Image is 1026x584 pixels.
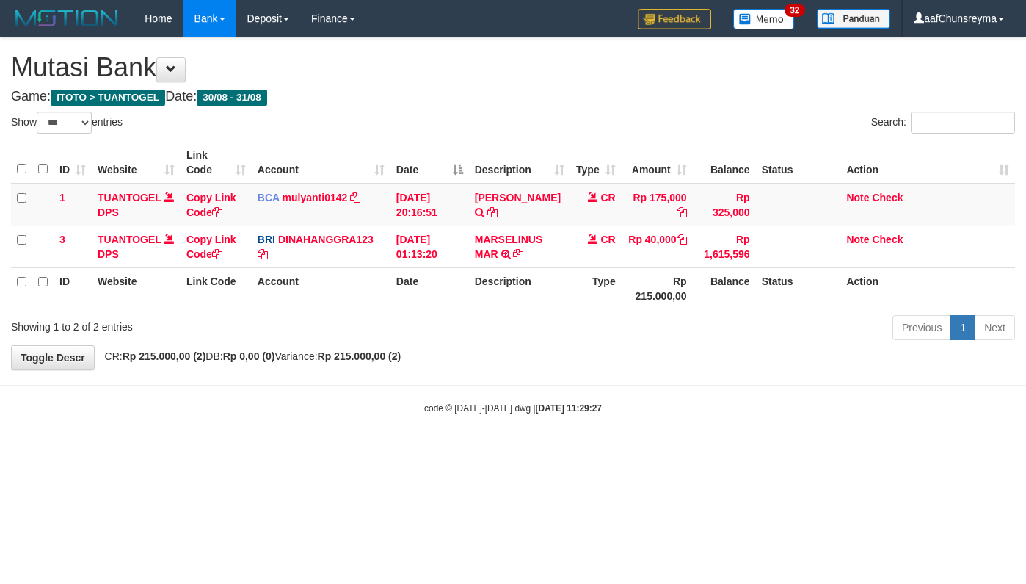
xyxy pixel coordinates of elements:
[258,248,268,260] a: Copy DINAHANGGRA123 to clipboard
[693,142,756,184] th: Balance
[600,192,615,203] span: CR
[252,267,390,309] th: Account
[92,226,181,267] td: DPS
[817,9,890,29] img: panduan.png
[475,192,561,203] a: [PERSON_NAME]
[840,142,1015,184] th: Action: activate to sort column ascending
[846,192,869,203] a: Note
[51,90,165,106] span: ITOTO > TUANTOGEL
[622,142,693,184] th: Amount: activate to sort column ascending
[872,192,903,203] a: Check
[693,267,756,309] th: Balance
[469,142,570,184] th: Description: activate to sort column ascending
[390,226,469,267] td: [DATE] 01:13:20
[622,267,693,309] th: Rp 215.000,00
[123,350,206,362] strong: Rp 215.000,00 (2)
[600,234,615,245] span: CR
[975,315,1015,340] a: Next
[570,267,622,309] th: Type
[487,206,498,218] a: Copy JAJA JAHURI to clipboard
[318,350,401,362] strong: Rp 215.000,00 (2)
[756,142,841,184] th: Status
[872,234,903,245] a: Check
[756,267,841,309] th: Status
[54,142,92,184] th: ID: activate to sort column ascending
[536,403,602,414] strong: [DATE] 11:29:27
[11,90,1015,104] h4: Game: Date:
[638,9,711,29] img: Feedback.jpg
[677,234,687,245] a: Copy Rp 40,000 to clipboard
[950,315,975,340] a: 1
[892,315,951,340] a: Previous
[181,142,252,184] th: Link Code: activate to sort column ascending
[98,192,161,203] a: TUANTOGEL
[252,142,390,184] th: Account: activate to sort column ascending
[54,267,92,309] th: ID
[570,142,622,184] th: Type: activate to sort column ascending
[11,112,123,134] label: Show entries
[283,192,348,203] a: mulyanti0142
[223,350,275,362] strong: Rp 0,00 (0)
[186,234,236,260] a: Copy Link Code
[390,184,469,226] td: [DATE] 20:16:51
[278,234,374,245] a: DINAHANGGRA123
[92,267,181,309] th: Website
[98,234,161,245] a: TUANTOGEL
[785,4,804,17] span: 32
[197,90,267,106] span: 30/08 - 31/08
[11,7,123,29] img: MOTION_logo.png
[11,53,1015,82] h1: Mutasi Bank
[92,142,181,184] th: Website: activate to sort column ascending
[390,267,469,309] th: Date
[424,403,602,414] small: code © [DATE]-[DATE] dwg |
[475,234,543,260] a: MARSELINUS MAR
[871,112,1015,134] label: Search:
[622,226,693,267] td: Rp 40,000
[11,345,95,370] a: Toggle Descr
[258,192,280,203] span: BCA
[11,314,417,334] div: Showing 1 to 2 of 2 entries
[693,184,756,226] td: Rp 325,000
[98,350,401,362] span: CR: DB: Variance:
[513,248,523,260] a: Copy MARSELINUS MAR to clipboard
[390,142,469,184] th: Date: activate to sort column descending
[258,234,275,245] span: BRI
[59,192,65,203] span: 1
[733,9,795,29] img: Button%20Memo.svg
[846,234,869,245] a: Note
[840,267,1015,309] th: Action
[181,267,252,309] th: Link Code
[677,206,687,218] a: Copy Rp 175,000 to clipboard
[622,184,693,226] td: Rp 175,000
[92,184,181,226] td: DPS
[469,267,570,309] th: Description
[59,234,65,245] span: 3
[693,226,756,267] td: Rp 1,615,596
[186,192,236,218] a: Copy Link Code
[911,112,1015,134] input: Search:
[350,192,360,203] a: Copy mulyanti0142 to clipboard
[37,112,92,134] select: Showentries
